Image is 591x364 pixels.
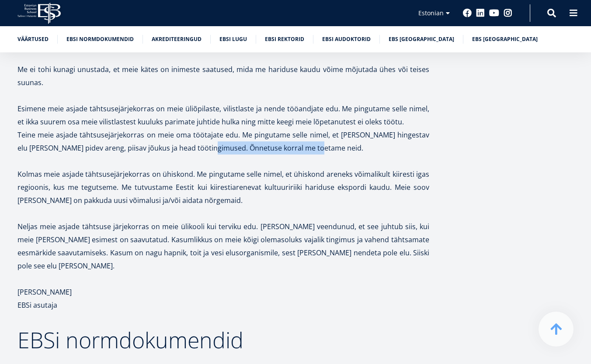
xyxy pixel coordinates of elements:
[17,63,429,89] p: Me ei tohi kunagi unustada, et meie kätes on inimeste saatused, mida me hariduse kaudu võime mõju...
[17,329,429,351] h2: EBSi normdokumendid
[489,9,499,17] a: Youtube
[17,35,49,44] a: Väärtused
[472,35,538,44] a: EBS [GEOGRAPHIC_DATA]
[463,9,472,17] a: Facebook
[66,35,134,44] a: EBSi normdokumendid
[219,35,247,44] a: EBSi lugu
[17,102,429,128] p: Esimene meie asjade tähtsusejärjekorras on meie üliõpilaste, vilistlaste ja nende tööandjate edu....
[17,168,429,207] p: Kolmas meie asjade tähtsusejärjekorras on ühiskond. Me pingutame selle nimel, et ühiskond areneks...
[152,35,202,44] a: Akrediteeringud
[17,128,429,155] p: Teine meie asjade tähtsusejärjekorras on meie oma töötajate edu. Me pingutame selle nimel, et [PE...
[504,9,512,17] a: Instagram
[476,9,485,17] a: Linkedin
[17,220,429,272] p: Neljas meie asjade tähtsuse järjekorras on meie ülikooli kui terviku edu. [PERSON_NAME] veendunud...
[17,41,429,54] h3: Estonian Business Schooli kreedo
[265,35,304,44] a: EBSi rektorid
[322,35,371,44] a: EBSi audoktorid
[17,285,429,312] p: [PERSON_NAME] EBSi asutaja
[389,35,454,44] a: EBS [GEOGRAPHIC_DATA]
